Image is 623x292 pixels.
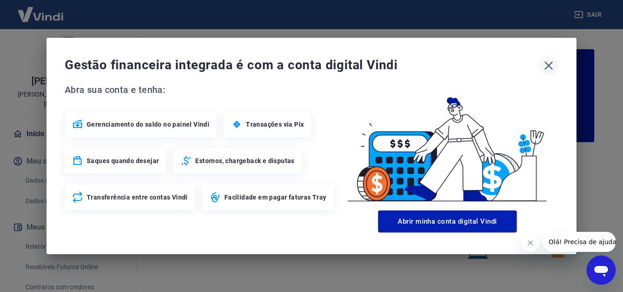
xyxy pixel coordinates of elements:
span: Estornos, chargeback e disputas [195,156,294,165]
span: Facilidade em pagar faturas Tray [224,193,327,202]
iframe: Mensagem da empresa [543,232,616,252]
iframe: Botão para abrir a janela de mensagens [587,256,616,285]
button: Abrir minha conta digital Vindi [378,210,517,232]
span: Abra sua conta e tenha: [65,82,337,97]
span: Gestão financeira integrada é com a conta digital Vindi [65,56,539,74]
span: Gerenciamento do saldo no painel Vindi [87,120,209,129]
span: Saques quando desejar [87,156,159,165]
iframe: Fechar mensagem [521,234,540,252]
span: Transferência entre contas Vindi [87,193,188,202]
img: Good Billing [337,82,558,207]
span: Olá! Precisa de ajuda? [5,6,77,14]
span: Transações via Pix [246,120,304,129]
